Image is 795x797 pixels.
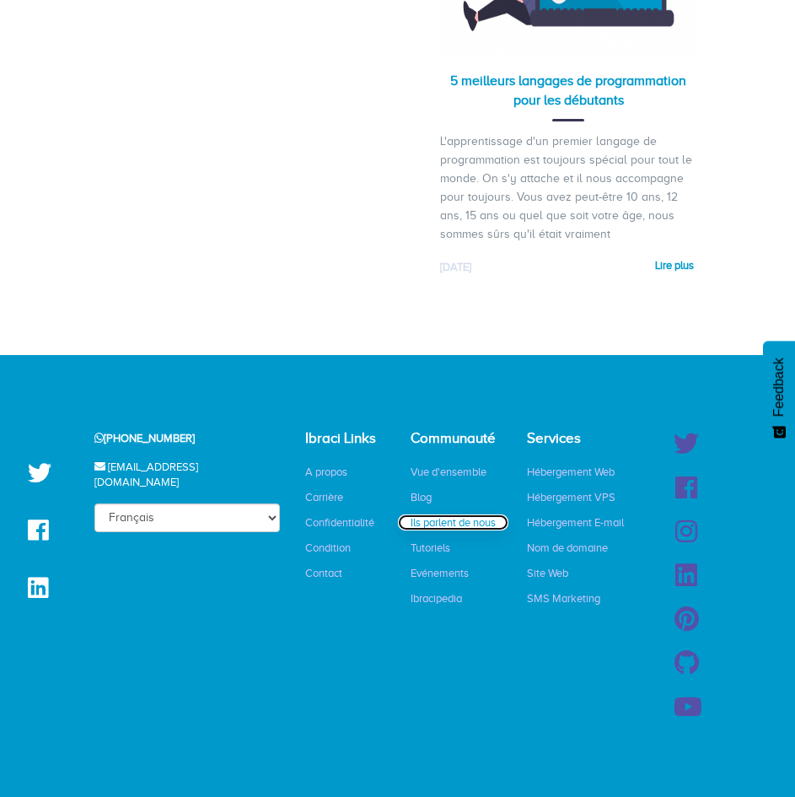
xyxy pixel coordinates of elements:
[440,260,569,276] div: [DATE]
[514,464,627,480] a: Hébergement Web
[293,540,363,556] a: Condition
[293,464,360,480] a: A propos
[73,447,280,504] div: [EMAIL_ADDRESS][DOMAIN_NAME]
[514,514,637,530] a: Hébergement E-mail
[411,431,520,447] h4: Communauté
[293,514,387,530] a: Confidentialité
[305,431,415,447] h4: Ibraci Links
[771,358,787,417] span: Feedback
[450,73,686,108] a: 5 meilleurs langages de programmation pour les débutants
[398,565,481,581] a: Evénements
[398,514,508,530] a: Ils parlent de nous
[448,520,785,723] iframe: Drift Widget Chat Window
[293,565,355,581] a: Contact
[440,132,697,244] div: L'apprentissage d'un premier langage de programmation est toujours spécial pour tout le monde. On...
[655,254,694,278] a: Lire plus
[763,341,795,455] button: Feedback - Afficher l’enquête
[398,590,475,606] a: Ibracipedia
[73,418,280,460] div: [PHONE_NUMBER]
[514,489,628,505] a: Hébergement VPS
[398,489,444,505] a: Blog
[527,431,637,447] h4: Services
[398,540,463,556] a: Tutoriels
[398,464,499,480] a: Vue d'ensemble
[293,489,356,505] a: Carrière
[711,713,775,777] iframe: Drift Widget Chat Controller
